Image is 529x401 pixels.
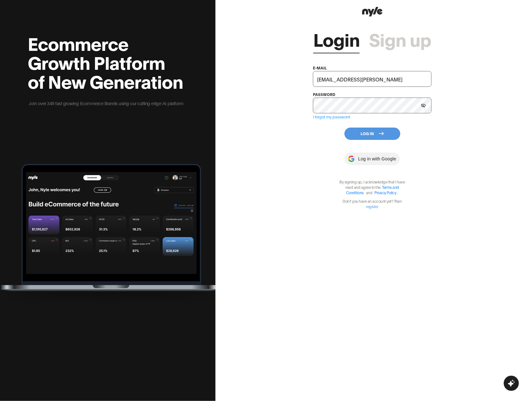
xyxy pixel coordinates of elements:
p: By signing up, I acknowledge that I have read and agree to the . [336,179,409,195]
a: Terms and Conditions [346,185,399,195]
button: Log In [344,128,400,140]
button: Log in with Google [344,153,400,165]
p: Don't you have an account yet? Then [336,198,409,209]
a: register [366,204,379,209]
a: I forgot my password [313,114,350,119]
label: password [313,92,335,97]
h2: Ecommerce Growth Platform of New Generation [28,33,185,90]
p: Join over 349 fast growing Ecommerce Brands using our cutting edge AI platform [28,100,185,107]
a: Sign up [369,29,431,48]
a: Login [313,29,360,48]
a: Privacy Policy [374,190,396,195]
label: e-mail [313,65,327,70]
span: and [364,190,374,195]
